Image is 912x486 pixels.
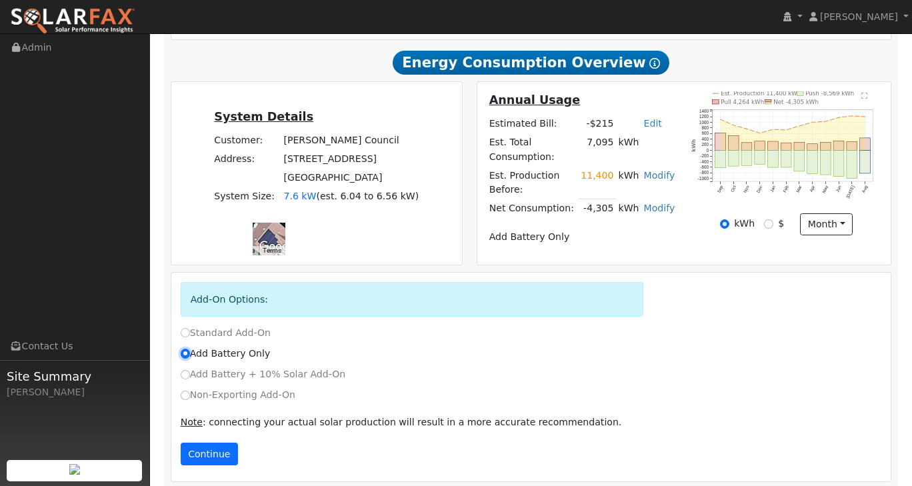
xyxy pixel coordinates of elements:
td: System Size: [212,187,281,206]
text: Apr [809,185,816,193]
text: [DATE] [845,185,856,199]
rect: onclick="" [847,150,857,178]
text: Push -8,569 kWh [805,90,854,97]
td: 11,400 [579,166,616,199]
td: Est. Production Before: [487,166,579,199]
td: System Size [281,187,421,206]
text: May [821,184,830,194]
span: ) [415,191,419,201]
text: Mar [795,185,803,193]
td: kWh [616,133,677,166]
label: $ [778,217,784,231]
circle: onclick="" [759,132,761,134]
td: 7,095 [579,133,616,166]
text: Jun [835,184,842,193]
td: -$215 [579,115,616,133]
td: [STREET_ADDRESS] [281,150,421,169]
span: Energy Consumption Overview [393,51,669,75]
circle: onclick="" [865,115,867,117]
label: Add Battery + 10% Solar Add-On [181,367,346,381]
td: kWh [616,199,641,218]
text: -400 [700,159,709,163]
rect: onclick="" [807,143,818,150]
td: [GEOGRAPHIC_DATA] [281,169,421,187]
rect: onclick="" [833,141,844,150]
text: Net -4,305 kWh [773,99,819,105]
a: Open this area in Google Maps (opens a new window) [256,238,300,255]
rect: onclick="" [768,150,779,167]
text: 800 [701,125,709,130]
circle: onclick="" [719,118,721,120]
a: Modify [644,170,675,181]
input: kWh [720,219,729,229]
text: Pull 4,264 kWh [721,99,764,105]
td: Net Consumption: [487,199,579,218]
text: 0 [706,147,709,152]
text:  [861,91,867,98]
text: Nov [743,184,750,193]
label: Add Battery Only [181,347,271,361]
td: -4,305 [579,199,616,218]
u: System Details [214,110,313,123]
input: Non-Exporting Add-On [181,391,190,400]
text: Sep [716,184,724,193]
circle: onclick="" [838,117,840,119]
rect: onclick="" [728,150,739,166]
text: Dec [755,185,763,193]
button: Continue [181,443,238,465]
rect: onclick="" [715,150,726,167]
a: Modify [644,203,675,213]
text: Jan [769,184,777,193]
rect: onclick="" [807,150,818,173]
div: [PERSON_NAME] [7,385,143,399]
rect: onclick="" [794,150,805,171]
span: [PERSON_NAME] [820,11,898,22]
circle: onclick="" [772,129,774,131]
td: Est. Total Consumption: [487,133,579,166]
input: Add Battery Only [181,349,190,358]
rect: onclick="" [781,150,791,167]
span: est. 6.04 to 6.56 kW [320,191,415,201]
text: 200 [701,142,709,147]
td: Customer: [212,131,281,150]
td: Estimated Bill: [487,115,579,133]
img: Google [256,238,300,255]
span: ( [316,191,320,201]
img: retrieve [69,464,80,475]
input: Add Battery + 10% Solar Add-On [181,370,190,379]
span: Site Summary [7,367,143,385]
text: -200 [700,153,709,158]
input: $ [764,219,773,229]
rect: onclick="" [741,150,752,165]
u: Note [181,417,203,427]
circle: onclick="" [851,115,853,117]
text: -1000 [698,176,709,181]
circle: onclick="" [825,120,827,122]
text: 1400 [699,108,709,113]
rect: onclick="" [755,141,765,150]
span: 7.6 kW [283,191,316,201]
text: Feb [782,184,789,193]
td: Add Battery Only [487,227,677,246]
text: Oct [729,185,737,193]
text: 1000 [699,119,709,124]
a: Edit [644,118,662,129]
img: SolarFax [10,7,135,35]
text: Aug [861,184,869,193]
a: Terms (opens in new tab) [263,247,281,254]
text: -600 [700,165,709,169]
input: Standard Add-On [181,328,190,337]
rect: onclick="" [781,143,791,150]
text: 600 [701,131,709,135]
text: -800 [700,170,709,175]
rect: onclick="" [741,143,752,151]
td: kWh [616,166,641,199]
button: month [800,213,853,236]
u: Annual Usage [489,93,580,107]
span: : connecting your actual solar production will result in a more accurate recommendation. [181,417,622,427]
circle: onclick="" [733,124,735,126]
rect: onclick="" [768,141,779,151]
rect: onclick="" [833,150,844,176]
circle: onclick="" [746,128,748,130]
label: kWh [734,217,755,231]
